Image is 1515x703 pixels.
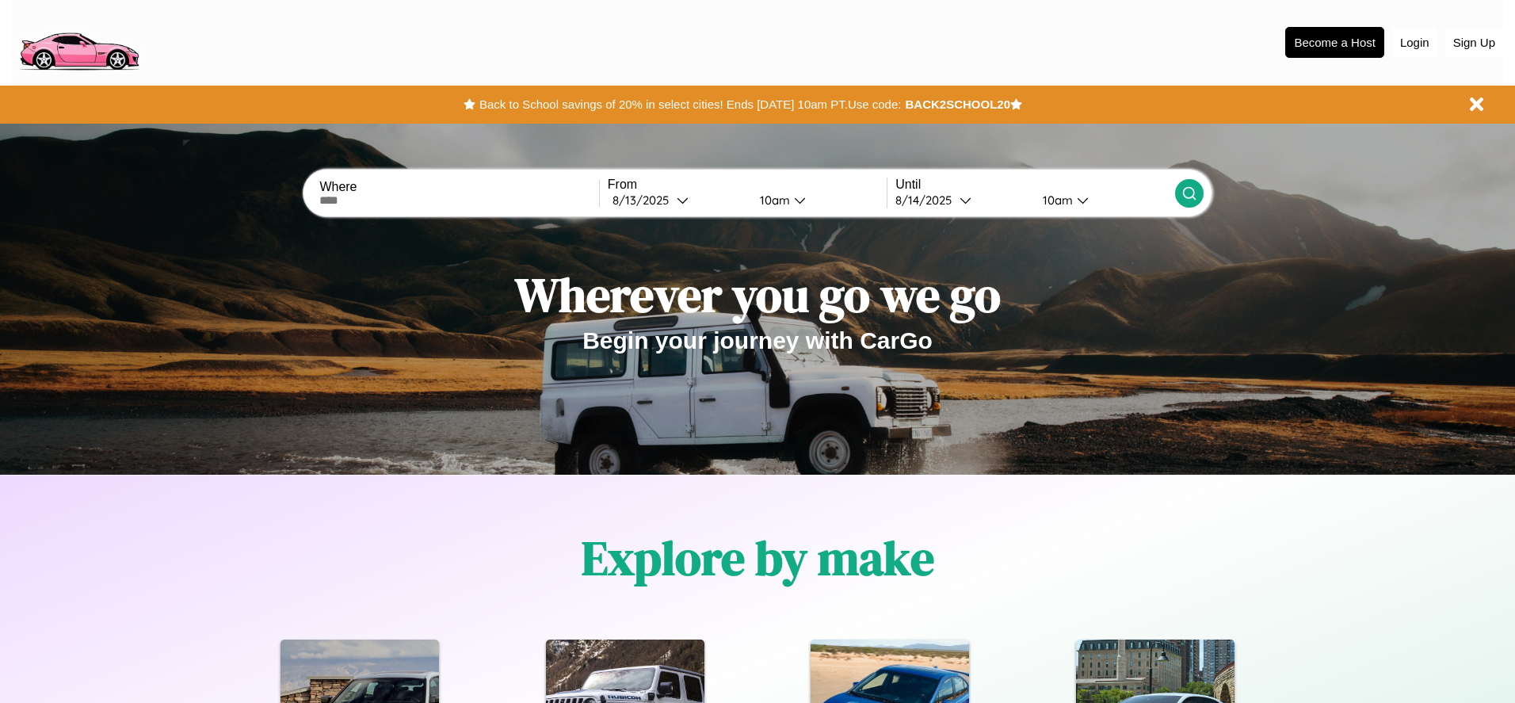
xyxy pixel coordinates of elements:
button: 8/13/2025 [608,192,747,208]
h1: Explore by make [582,525,934,590]
label: Until [895,178,1174,192]
label: Where [319,180,598,194]
button: Back to School savings of 20% in select cities! Ends [DATE] 10am PT.Use code: [475,94,905,116]
img: logo [12,8,146,75]
button: Login [1392,28,1437,57]
b: BACK2SCHOOL20 [905,97,1010,111]
div: 10am [1035,193,1077,208]
div: 10am [752,193,794,208]
button: Sign Up [1445,28,1503,57]
label: From [608,178,887,192]
div: 8 / 13 / 2025 [612,193,677,208]
button: Become a Host [1285,27,1384,58]
button: 10am [1030,192,1174,208]
div: 8 / 14 / 2025 [895,193,960,208]
button: 10am [747,192,887,208]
